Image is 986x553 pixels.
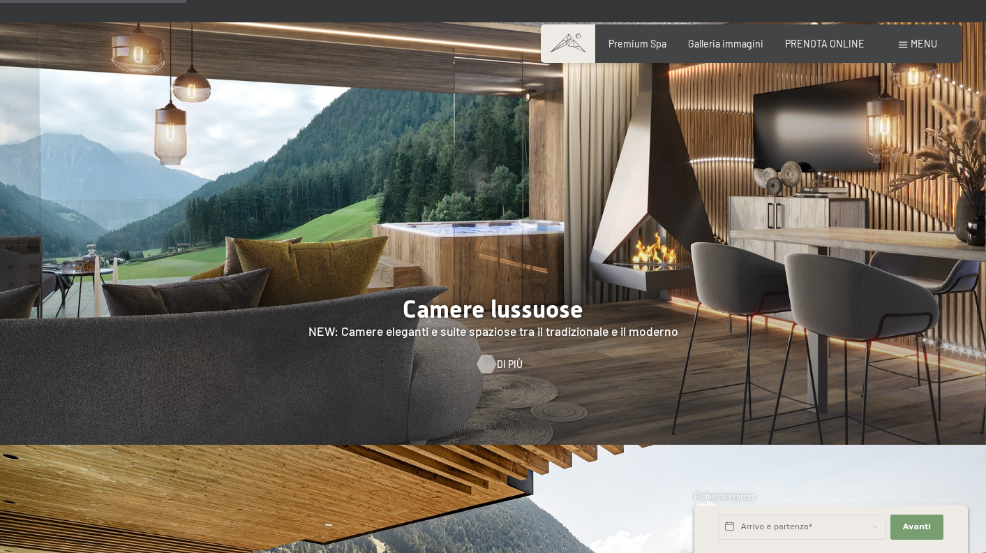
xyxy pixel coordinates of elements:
span: Di più [497,357,523,371]
a: Galleria immagini [688,38,763,50]
span: Menu [911,38,937,50]
a: PRENOTA ONLINE [785,38,865,50]
a: Premium Spa [608,38,666,50]
span: Richiesta express [694,492,756,501]
button: Avanti [890,515,943,540]
a: Di più [477,357,509,371]
span: Avanti [903,522,931,533]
